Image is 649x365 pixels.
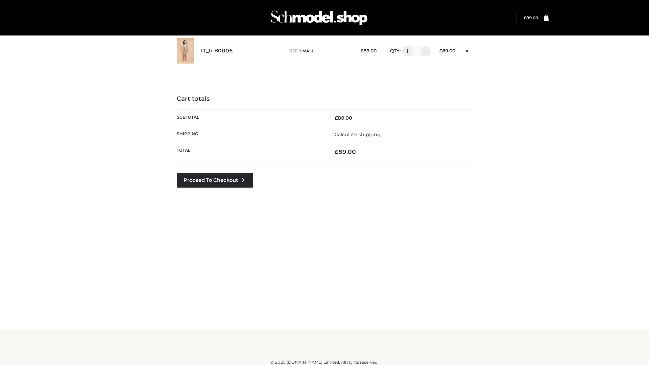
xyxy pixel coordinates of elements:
a: LT_b-B0006 [200,48,233,54]
span: £ [335,115,338,121]
span: £ [524,15,526,20]
span: £ [439,48,442,53]
span: £ [360,48,363,53]
bdi: 89.00 [335,148,356,155]
p: size : [289,48,350,54]
bdi: 89.00 [335,115,352,121]
h4: Cart totals [177,95,472,103]
bdi: 89.00 [439,48,455,53]
a: £89.00 [524,15,538,20]
img: Schmodel Admin 964 [268,4,370,31]
th: Subtotal [177,109,324,126]
th: Shipping [177,126,324,143]
a: Proceed to Checkout [177,173,253,188]
span: SMALL [300,48,314,53]
th: Total [177,143,324,161]
a: Remove this item [462,46,472,54]
bdi: 89.00 [360,48,377,53]
a: Calculate shipping [335,131,381,138]
div: QTY: [383,46,429,56]
span: £ [335,148,338,155]
bdi: 89.00 [524,15,538,20]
